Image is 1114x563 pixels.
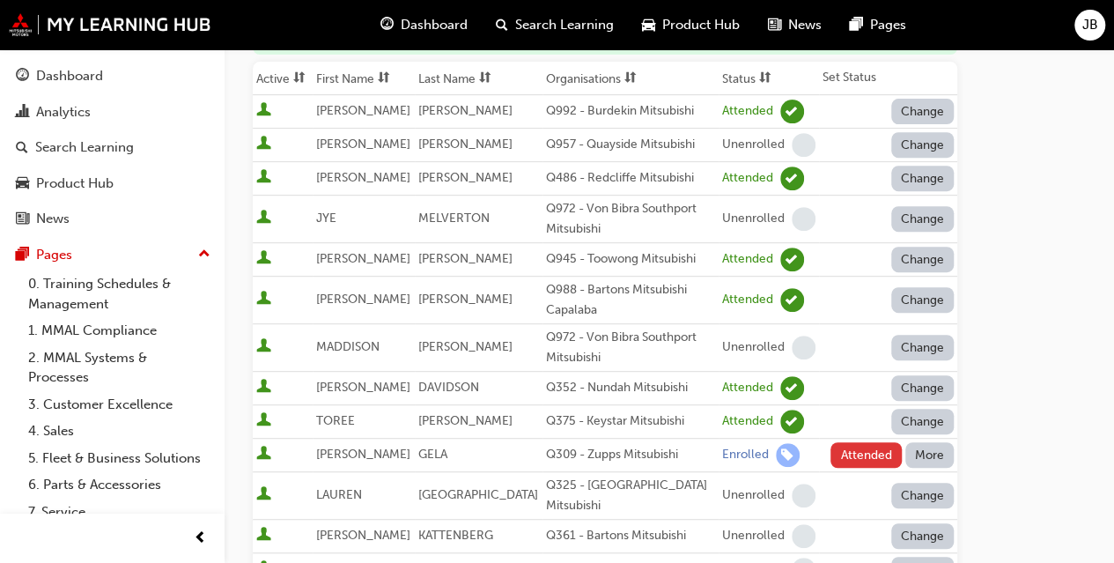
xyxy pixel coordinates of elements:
[546,199,715,239] div: Q972 - Von Bibra Southport Mitsubishi
[780,248,804,271] span: learningRecordVerb_ATTEND-icon
[256,527,271,544] span: User is active
[891,132,955,158] button: Change
[722,380,773,396] div: Attended
[891,523,955,549] button: Change
[36,102,91,122] div: Analytics
[722,103,773,120] div: Attended
[722,413,773,430] div: Attended
[479,71,491,86] span: sorting-icon
[316,413,355,428] span: TOREE
[891,287,955,313] button: Change
[642,14,655,36] span: car-icon
[16,248,29,263] span: pages-icon
[819,62,957,95] th: Set Status
[515,15,614,35] span: Search Learning
[9,13,211,36] a: mmal
[21,391,218,419] a: 3. Customer Excellence
[256,210,271,227] span: User is active
[780,100,804,123] span: learningRecordVerb_ATTEND-icon
[870,15,906,35] span: Pages
[35,137,134,158] div: Search Learning
[546,411,715,432] div: Q375 - Keystar Mitsubishi
[905,442,955,468] button: More
[256,338,271,356] span: User is active
[768,14,781,36] span: news-icon
[415,62,542,95] th: Toggle SortBy
[256,291,271,308] span: User is active
[662,15,740,35] span: Product Hub
[546,249,715,270] div: Q945 - Toowong Mitsubishi
[378,71,390,86] span: sorting-icon
[7,96,218,129] a: Analytics
[7,239,218,271] button: Pages
[418,251,513,266] span: [PERSON_NAME]
[380,14,394,36] span: guage-icon
[776,443,800,467] span: learningRecordVerb_ENROLL-icon
[546,476,715,515] div: Q325 - [GEOGRAPHIC_DATA] Mitsubishi
[1074,10,1105,41] button: JB
[256,379,271,396] span: User is active
[366,7,482,43] a: guage-iconDashboard
[293,71,306,86] span: sorting-icon
[418,413,513,428] span: [PERSON_NAME]
[792,484,815,507] span: learningRecordVerb_NONE-icon
[891,335,955,360] button: Change
[418,487,538,502] span: [GEOGRAPHIC_DATA]
[891,409,955,434] button: Change
[722,211,785,227] div: Unenrolled
[21,418,218,445] a: 4. Sales
[891,99,955,124] button: Change
[7,56,218,239] button: DashboardAnalyticsSearch LearningProduct HubNews
[316,292,410,307] span: [PERSON_NAME]
[759,71,771,86] span: sorting-icon
[7,167,218,200] a: Product Hub
[722,170,773,187] div: Attended
[256,136,271,153] span: User is active
[546,135,715,155] div: Q957 - Quayside Mitsubishi
[21,445,218,472] a: 5. Fleet & Business Solutions
[21,499,218,526] a: 7. Service
[256,250,271,268] span: User is active
[546,280,715,320] div: Q988 - Bartons Mitsubishi Capalaba
[850,14,863,36] span: pages-icon
[780,410,804,433] span: learningRecordVerb_ATTEND-icon
[313,62,415,95] th: Toggle SortBy
[780,288,804,312] span: learningRecordVerb_ATTEND-icon
[256,412,271,430] span: User is active
[418,170,513,185] span: [PERSON_NAME]
[546,526,715,546] div: Q361 - Bartons Mitsubishi
[418,103,513,118] span: [PERSON_NAME]
[722,292,773,308] div: Attended
[316,211,336,226] span: JYE
[891,247,955,272] button: Change
[546,378,715,398] div: Q352 - Nundah Mitsubishi
[256,169,271,187] span: User is active
[418,137,513,152] span: [PERSON_NAME]
[780,167,804,190] span: learningRecordVerb_ATTEND-icon
[256,446,271,463] span: User is active
[418,292,513,307] span: [PERSON_NAME]
[546,445,715,465] div: Q309 - Zupps Mitsubishi
[21,471,218,499] a: 6. Parts & Accessories
[418,528,493,543] span: KATTENBERG
[628,7,754,43] a: car-iconProduct Hub
[546,168,715,189] div: Q486 - Redcliffe Mitsubishi
[719,62,820,95] th: Toggle SortBy
[36,66,103,86] div: Dashboard
[836,7,920,43] a: pages-iconPages
[792,207,815,231] span: learningRecordVerb_NONE-icon
[891,483,955,508] button: Change
[418,211,490,226] span: MELVERTON
[256,102,271,120] span: User is active
[891,375,955,401] button: Change
[792,524,815,548] span: learningRecordVerb_NONE-icon
[16,105,29,121] span: chart-icon
[401,15,468,35] span: Dashboard
[36,209,70,229] div: News
[16,176,29,192] span: car-icon
[253,62,313,95] th: Toggle SortBy
[36,245,72,265] div: Pages
[316,339,380,354] span: MADDISON
[16,69,29,85] span: guage-icon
